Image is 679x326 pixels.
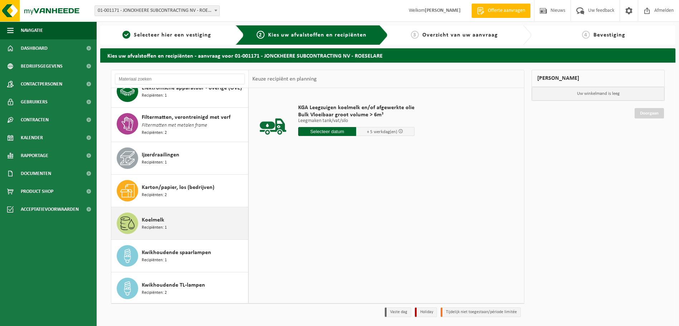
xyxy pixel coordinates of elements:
[532,87,664,101] p: Uw winkelmand is leeg
[111,142,248,175] button: Ijzerdraailingen Recipiënten: 1
[142,224,167,231] span: Recipiënten: 1
[94,5,220,16] span: 01-001171 - JONCKHEERE SUBCONTRACTING NV - ROESELARE
[142,130,167,136] span: Recipiënten: 2
[298,111,414,118] span: Bulk Vloeibaar groot volume > 6m³
[411,31,419,39] span: 3
[111,75,248,108] button: Elektronische apparatuur - overige (OVE) Recipiënten: 1
[142,84,242,92] span: Elektronische apparatuur - overige (OVE)
[95,6,219,16] span: 01-001171 - JONCKHEERE SUBCONTRACTING NV - ROESELARE
[111,272,248,305] button: Kwikhoudende TL-lampen Recipiënten: 2
[115,74,245,84] input: Materiaal zoeken
[142,216,164,224] span: Koelmelk
[385,307,411,317] li: Vaste dag
[21,75,62,93] span: Contactpersonen
[142,92,167,99] span: Recipiënten: 1
[367,130,397,134] span: + 5 werkdag(en)
[142,183,214,192] span: Karton/papier, los (bedrijven)
[21,93,48,111] span: Gebruikers
[21,183,53,200] span: Product Shop
[142,289,167,296] span: Recipiënten: 2
[441,307,521,317] li: Tijdelijk niet toegestaan/période limitée
[268,32,367,38] span: Kies uw afvalstoffen en recipiënten
[142,281,205,289] span: Kwikhoudende TL-lampen
[257,31,265,39] span: 2
[21,21,43,39] span: Navigatie
[122,31,130,39] span: 1
[298,104,414,111] span: KGA Leegzuigen koelmelk en/of afgewerkte olie
[21,200,79,218] span: Acceptatievoorwaarden
[21,111,49,129] span: Contracten
[100,48,675,62] h2: Kies uw afvalstoffen en recipiënten - aanvraag voor 01-001171 - JONCKHEERE SUBCONTRACTING NV - RO...
[111,207,248,240] button: Koelmelk Recipiënten: 1
[582,31,590,39] span: 4
[111,175,248,207] button: Karton/papier, los (bedrijven) Recipiënten: 2
[298,127,357,136] input: Selecteer datum
[21,39,48,57] span: Dashboard
[422,32,498,38] span: Overzicht van uw aanvraag
[593,32,625,38] span: Bevestiging
[142,113,231,122] span: Filtermatten, verontreinigd met verf
[142,248,211,257] span: Kwikhoudende spaarlampen
[21,129,43,147] span: Kalender
[104,31,230,39] a: 1Selecteer hier een vestiging
[142,192,167,199] span: Recipiënten: 2
[21,165,51,183] span: Documenten
[142,151,179,159] span: Ijzerdraailingen
[111,240,248,272] button: Kwikhoudende spaarlampen Recipiënten: 1
[298,118,414,123] p: Leegmaken tank/vat/silo
[425,8,461,13] strong: [PERSON_NAME]
[532,70,665,87] div: [PERSON_NAME]
[415,307,437,317] li: Holiday
[21,57,63,75] span: Bedrijfsgegevens
[486,7,527,14] span: Offerte aanvragen
[134,32,211,38] span: Selecteer hier een vestiging
[142,122,207,130] span: Filtermatten met metalen frame
[249,70,320,88] div: Keuze recipiënt en planning
[111,108,248,142] button: Filtermatten, verontreinigd met verf Filtermatten met metalen frame Recipiënten: 2
[21,147,48,165] span: Rapportage
[471,4,530,18] a: Offerte aanvragen
[142,159,167,166] span: Recipiënten: 1
[635,108,664,118] a: Doorgaan
[142,257,167,264] span: Recipiënten: 1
